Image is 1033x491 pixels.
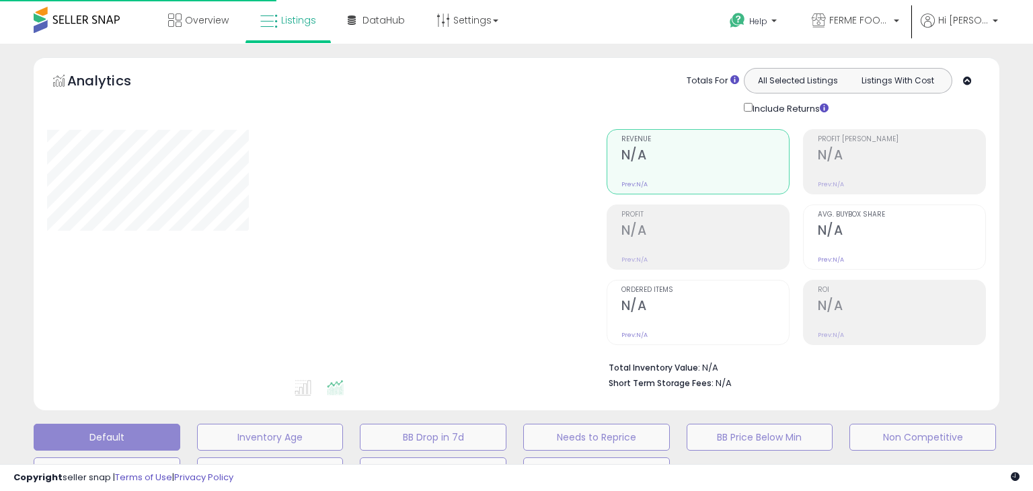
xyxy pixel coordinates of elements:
[687,75,739,87] div: Totals For
[362,13,405,27] span: DataHub
[609,377,714,389] b: Short Term Storage Fees:
[13,471,233,484] div: seller snap | |
[523,424,670,451] button: Needs to Reprice
[621,147,789,165] h2: N/A
[621,298,789,316] h2: N/A
[719,2,790,44] a: Help
[621,331,648,339] small: Prev: N/A
[197,424,344,451] button: Inventory Age
[818,180,844,188] small: Prev: N/A
[34,457,180,484] button: Top Sellers
[174,471,233,484] a: Privacy Policy
[818,211,985,219] span: Avg. Buybox Share
[34,424,180,451] button: Default
[609,358,976,375] li: N/A
[621,180,648,188] small: Prev: N/A
[13,471,63,484] strong: Copyright
[67,71,157,93] h5: Analytics
[523,457,670,484] button: 30 Day Decrease
[818,223,985,241] h2: N/A
[734,100,845,116] div: Include Returns
[729,12,746,29] i: Get Help
[818,331,844,339] small: Prev: N/A
[185,13,229,27] span: Overview
[621,223,789,241] h2: N/A
[847,72,948,89] button: Listings With Cost
[921,13,998,44] a: Hi [PERSON_NAME]
[115,471,172,484] a: Terms of Use
[829,13,890,27] span: FERME FOODS
[609,362,700,373] b: Total Inventory Value:
[360,424,506,451] button: BB Drop in 7d
[281,13,316,27] span: Listings
[748,72,848,89] button: All Selected Listings
[360,457,506,484] button: Items Being Repriced
[938,13,989,27] span: Hi [PERSON_NAME]
[818,287,985,294] span: ROI
[849,424,996,451] button: Non Competitive
[818,147,985,165] h2: N/A
[687,424,833,451] button: BB Price Below Min
[716,377,732,389] span: N/A
[818,136,985,143] span: Profit [PERSON_NAME]
[749,15,767,27] span: Help
[621,211,789,219] span: Profit
[621,287,789,294] span: Ordered Items
[818,298,985,316] h2: N/A
[818,256,844,264] small: Prev: N/A
[621,256,648,264] small: Prev: N/A
[621,136,789,143] span: Revenue
[197,457,344,484] button: Selling @ Max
